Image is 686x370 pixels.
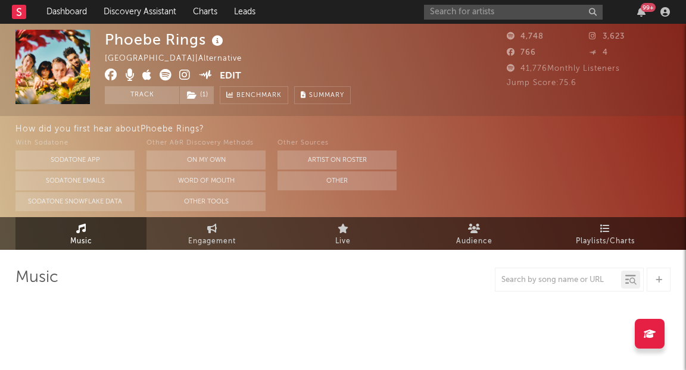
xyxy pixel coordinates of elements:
[507,79,576,87] span: Jump Score: 75.6
[507,65,620,73] span: 41,776 Monthly Listeners
[495,275,621,285] input: Search by song name or URL
[179,86,214,104] span: ( 1 )
[576,234,635,249] span: Playlists/Charts
[15,217,146,250] a: Music
[105,52,255,66] div: [GEOGRAPHIC_DATA] | Alternative
[540,217,671,250] a: Playlists/Charts
[277,217,409,250] a: Live
[105,30,226,49] div: Phoebe Rings
[146,171,266,190] button: Word Of Mouth
[220,86,288,104] a: Benchmark
[589,49,608,57] span: 4
[15,122,686,136] div: How did you first hear about Phoebe Rings ?
[220,69,241,84] button: Edit
[335,234,351,249] span: Live
[105,86,179,104] button: Track
[409,217,540,250] a: Audience
[294,86,351,104] button: Summary
[641,3,656,12] div: 99 +
[188,234,236,249] span: Engagement
[424,5,603,20] input: Search for artists
[146,192,266,211] button: Other Tools
[456,234,492,249] span: Audience
[277,171,397,190] button: Other
[15,150,135,170] button: Sodatone App
[70,234,92,249] span: Music
[146,136,266,150] div: Other A&R Discovery Methods
[15,171,135,190] button: Sodatone Emails
[507,49,536,57] span: 766
[236,89,282,103] span: Benchmark
[180,86,214,104] button: (1)
[309,92,344,99] span: Summary
[277,136,397,150] div: Other Sources
[15,136,135,150] div: With Sodatone
[277,150,397,170] button: Artist on Roster
[507,33,544,40] span: 4,748
[15,192,135,211] button: Sodatone Snowflake Data
[146,217,277,250] a: Engagement
[637,7,646,17] button: 99+
[146,150,266,170] button: On My Own
[589,33,625,40] span: 3,623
